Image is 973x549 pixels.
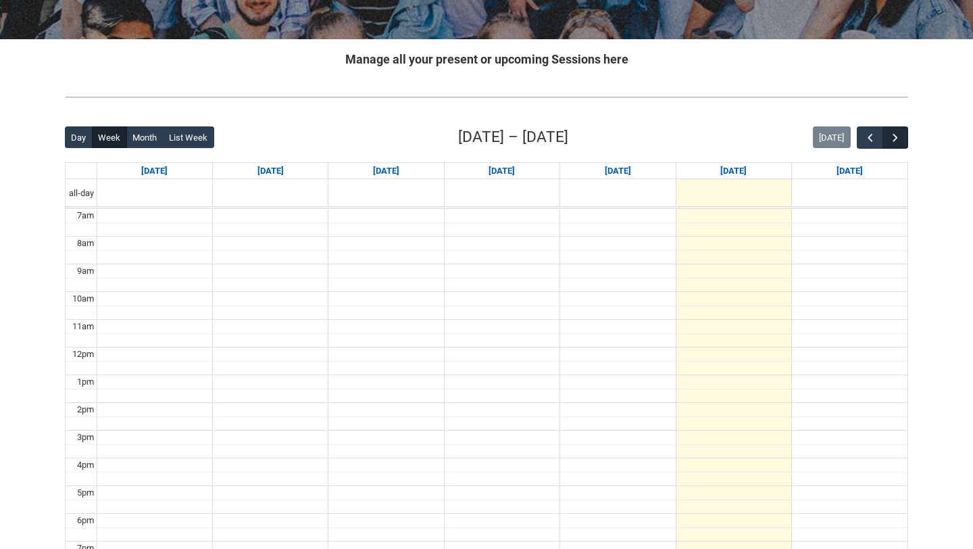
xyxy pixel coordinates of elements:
button: Next Week [882,126,908,149]
div: 11am [70,320,97,333]
div: 12pm [70,348,97,361]
a: Go to September 8, 2025 [255,163,286,179]
button: Previous Week [857,126,882,149]
h2: Manage all your present or upcoming Sessions here [65,50,908,68]
button: Day [65,126,93,148]
div: 6pm [74,514,97,527]
a: Go to September 9, 2025 [370,163,402,179]
img: REDU_GREY_LINE [65,90,908,104]
div: 7am [74,209,97,222]
div: 4pm [74,458,97,472]
button: Month [126,126,164,148]
div: 3pm [74,431,97,444]
div: 9am [74,264,97,278]
a: Go to September 11, 2025 [602,163,634,179]
a: Go to September 13, 2025 [834,163,866,179]
span: all-day [66,187,97,200]
div: 5pm [74,486,97,500]
div: 8am [74,237,97,250]
a: Go to September 10, 2025 [486,163,518,179]
div: 10am [70,292,97,306]
h2: [DATE] – [DATE] [458,126,568,149]
div: 1pm [74,375,97,389]
a: Go to September 7, 2025 [139,163,170,179]
a: Go to September 12, 2025 [718,163,749,179]
button: List Week [163,126,214,148]
button: Week [92,126,127,148]
button: [DATE] [813,126,851,148]
div: 2pm [74,403,97,416]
